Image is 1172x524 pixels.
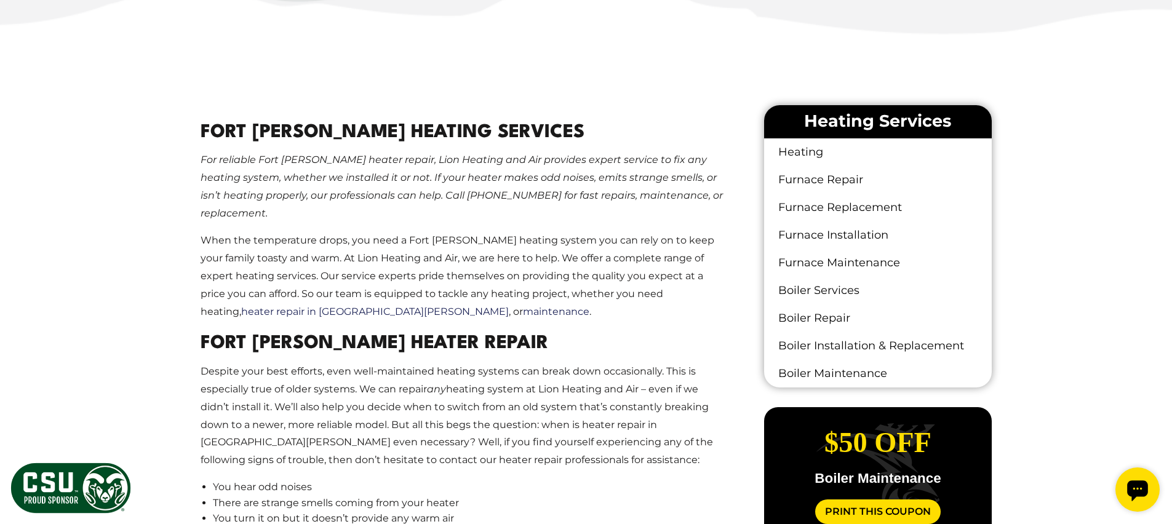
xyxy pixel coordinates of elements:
a: Boiler Services [764,277,991,304]
li: There are strange smells coming from your heater [213,495,729,511]
a: Boiler Maintenance [764,360,991,387]
a: heater repair in [GEOGRAPHIC_DATA][PERSON_NAME] [241,306,509,317]
a: Furnace Replacement [764,194,991,221]
p: Despite your best efforts, even well-maintained heating systems can break down occasionally. This... [201,363,729,469]
a: Boiler Repair [764,304,991,332]
h2: Fort [PERSON_NAME] Heating Services [201,119,729,147]
a: Boiler Installation & Replacement [764,332,991,360]
span: $50 off [824,427,931,458]
a: Furnace Installation [764,221,991,249]
li: Heating Services [764,105,991,138]
img: CSU Sponsor Badge [9,461,132,515]
li: You hear odd noises [213,479,729,495]
p: Boiler Maintenance [774,472,981,485]
em: any [427,383,446,395]
a: Furnace Maintenance [764,249,991,277]
a: Heating [764,138,991,166]
div: Open chat widget [5,5,49,49]
h2: Fort [PERSON_NAME] Heater Repair [201,330,729,358]
p: When the temperature drops, you need a Fort [PERSON_NAME] heating system you can rely on to keep ... [201,232,729,320]
a: maintenance [523,306,589,317]
a: Furnace Repair [764,166,991,194]
em: For reliable Fort [PERSON_NAME] heater repair, Lion Heating and Air provides expert service to fi... [201,154,723,218]
a: Print This Coupon [815,499,941,524]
